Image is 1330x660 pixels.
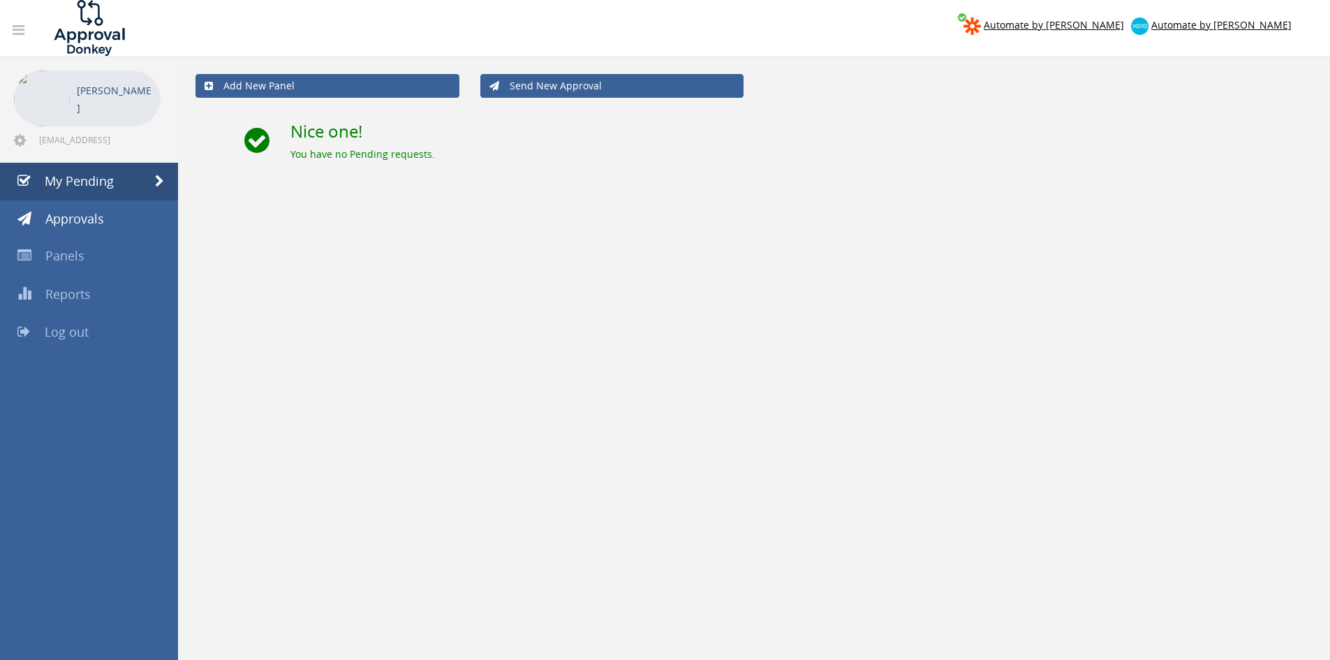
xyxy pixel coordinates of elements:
span: [EMAIL_ADDRESS][DOMAIN_NAME] [39,134,158,145]
span: Automate by [PERSON_NAME] [1151,18,1292,31]
span: My Pending [45,173,114,189]
a: Send New Approval [480,74,744,98]
span: Panels [45,247,84,264]
a: Add New Panel [195,74,459,98]
span: Log out [45,323,89,340]
h2: Nice one! [290,122,1313,140]
p: [PERSON_NAME] [77,82,154,117]
img: zapier-logomark.png [963,17,981,35]
span: Automate by [PERSON_NAME] [984,18,1124,31]
div: You have no Pending requests. [290,147,1313,161]
span: Approvals [45,210,104,227]
img: xero-logo.png [1131,17,1148,35]
span: Reports [45,286,91,302]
